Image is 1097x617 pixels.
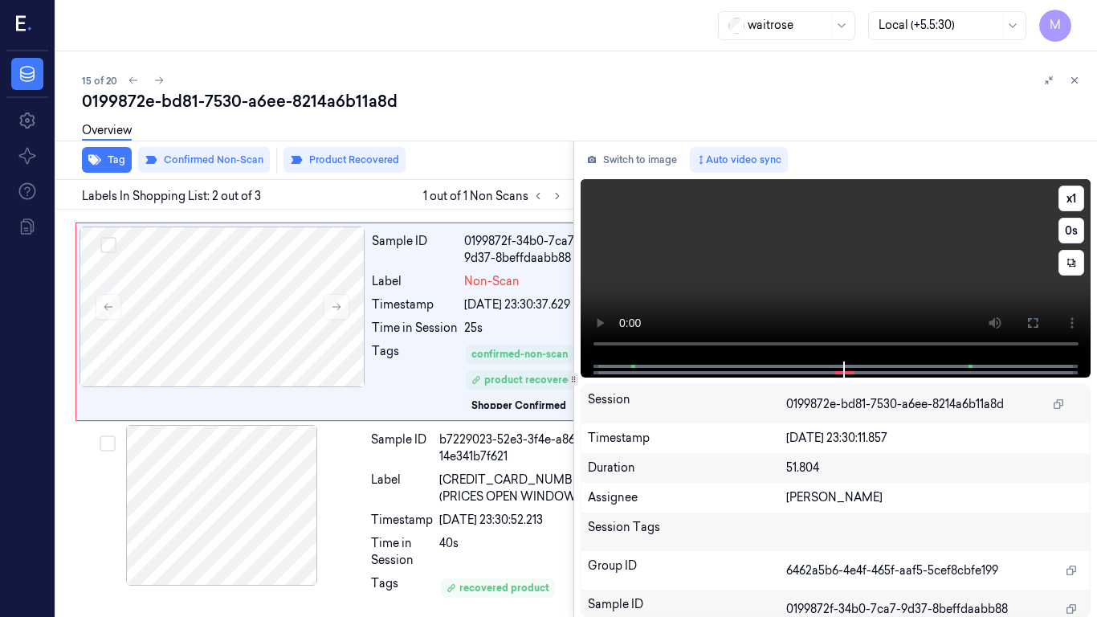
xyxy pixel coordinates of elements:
[471,398,566,413] div: Shopper Confirmed
[100,237,116,253] button: Select row
[1039,10,1071,42] button: M
[786,430,1084,447] div: [DATE] 23:30:11.857
[371,512,433,529] div: Timestamp
[372,273,458,290] div: Label
[464,273,520,290] span: Non-Scan
[786,562,998,579] span: 6462a5b6-4e4f-465f-aaf5-5cef8cbfe199
[588,489,786,506] div: Assignee
[690,147,788,173] button: Auto video sync
[82,147,132,173] button: Tag
[372,233,458,267] div: Sample ID
[1058,186,1084,211] button: x1
[471,347,568,362] div: confirmed-non-scan
[100,435,116,452] button: Select row
[372,320,458,337] div: Time in Session
[371,535,433,569] div: Time in Session
[82,188,261,205] span: Labels In Shopping List: 2 out of 3
[439,472,590,505] span: [CREDIT_CARD_NUMBER] (PRICES OPEN WINDOW)
[82,122,132,141] a: Overview
[581,147,683,173] button: Switch to image
[786,396,1004,413] span: 0199872e-bd81-7530-a6ee-8214a6b11a8d
[588,460,786,476] div: Duration
[371,431,433,465] div: Sample ID
[588,519,786,545] div: Session Tags
[588,391,786,417] div: Session
[471,373,574,387] div: product recovered
[786,460,1084,476] div: 51.804
[371,575,433,601] div: Tags
[439,512,590,529] div: [DATE] 23:30:52.213
[82,90,1084,112] div: 0199872e-bd81-7530-a6ee-8214a6b11a8d
[372,296,458,313] div: Timestamp
[588,558,786,583] div: Group ID
[439,535,590,569] div: 40s
[138,147,270,173] button: Confirmed Non-Scan
[464,296,589,313] div: [DATE] 23:30:37.629
[464,320,589,337] div: 25s
[588,430,786,447] div: Timestamp
[447,581,549,595] div: recovered product
[283,147,406,173] button: Product Recovered
[372,343,458,411] div: Tags
[1058,218,1084,243] button: 0s
[82,74,117,88] span: 15 of 20
[439,431,590,465] div: b7229023-52e3-3f4e-a865-14e341b7f621
[371,472,433,505] div: Label
[464,233,589,267] div: 0199872f-34b0-7ca7-9d37-8beffdaabb88
[786,489,1084,506] div: [PERSON_NAME]
[423,186,567,206] span: 1 out of 1 Non Scans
